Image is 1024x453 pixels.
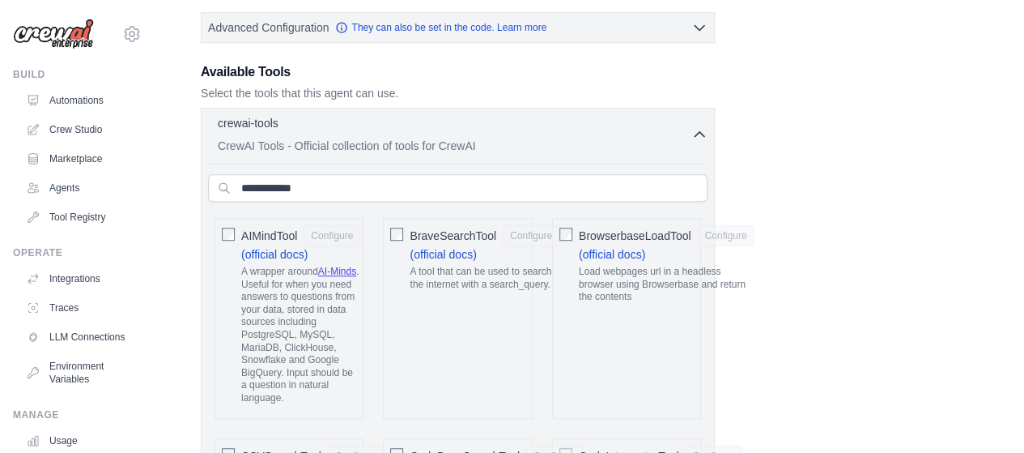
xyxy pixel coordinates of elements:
[202,13,714,42] button: Advanced Configuration They can also be set in the code. Learn more
[579,228,691,244] span: BrowserbaseLoadTool
[410,248,476,261] a: (official docs)
[19,295,142,321] a: Traces
[697,225,754,246] button: BrowserbaseLoadTool (official docs) Load webpages url in a headless browser using Browserbase and...
[335,21,546,34] a: They can also be set in the code. Learn more
[19,266,142,292] a: Integrations
[241,248,308,261] a: (official docs)
[318,266,356,277] a: AI-Minds
[218,115,278,131] p: crewai-tools
[19,146,142,172] a: Marketplace
[201,85,715,101] p: Select the tools that this agent can use.
[208,19,329,36] span: Advanced Configuration
[19,117,142,143] a: Crew Studio
[241,266,360,405] p: A wrapper around . Useful for when you need answers to questions from your data, stored in data s...
[19,324,142,350] a: LLM Connections
[19,353,142,392] a: Environment Variables
[13,19,94,49] img: Logo
[503,225,559,246] button: BraveSearchTool (official docs) A tool that can be used to search the internet with a search_query.
[241,228,297,244] span: AIMindTool
[201,62,715,82] h3: Available Tools
[579,266,754,304] p: Load webpages url in a headless browser using Browserbase and return the contents
[579,248,645,261] a: (official docs)
[218,138,691,154] p: CrewAI Tools - Official collection of tools for CrewAI
[19,204,142,230] a: Tool Registry
[208,115,707,154] button: crewai-tools CrewAI Tools - Official collection of tools for CrewAI
[19,88,142,113] a: Automations
[304,225,360,246] button: AIMindTool (official docs) A wrapper aroundAI-Minds. Useful for when you need answers to question...
[410,266,559,291] p: A tool that can be used to search the internet with a search_query.
[13,68,142,81] div: Build
[13,246,142,259] div: Operate
[13,408,142,421] div: Manage
[19,175,142,201] a: Agents
[410,228,496,244] span: BraveSearchTool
